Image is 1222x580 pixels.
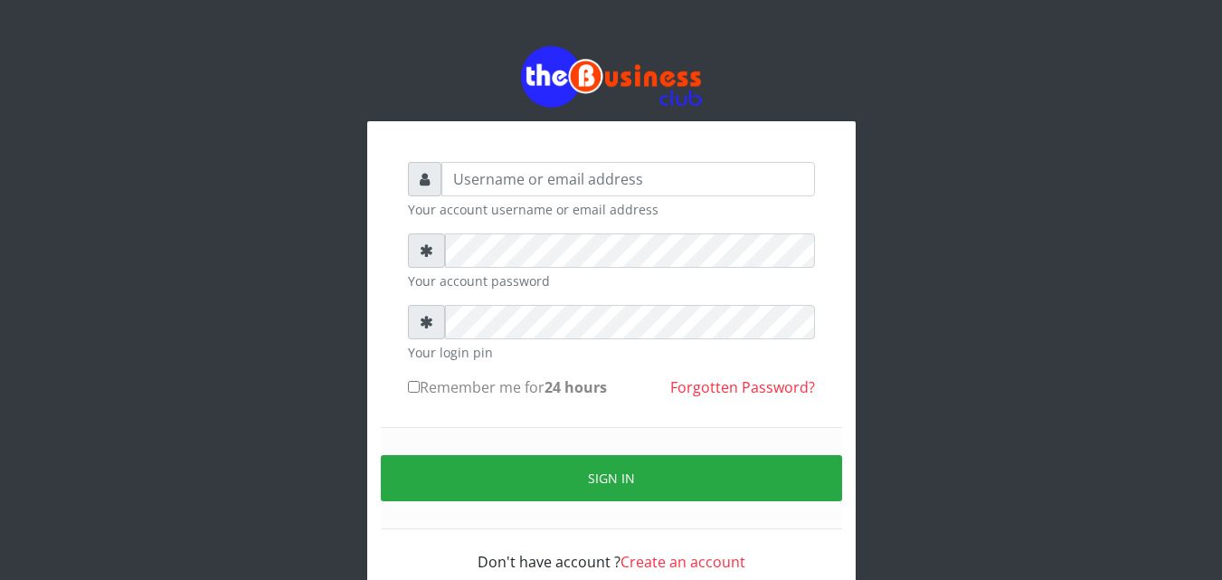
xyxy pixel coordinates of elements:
b: 24 hours [545,377,607,397]
label: Remember me for [408,376,607,398]
small: Your account username or email address [408,200,815,219]
small: Your login pin [408,343,815,362]
a: Forgotten Password? [670,377,815,397]
input: Remember me for24 hours [408,381,420,393]
small: Your account password [408,271,815,290]
a: Create an account [620,552,745,572]
input: Username or email address [441,162,815,196]
div: Don't have account ? [408,529,815,573]
button: Sign in [381,455,842,501]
